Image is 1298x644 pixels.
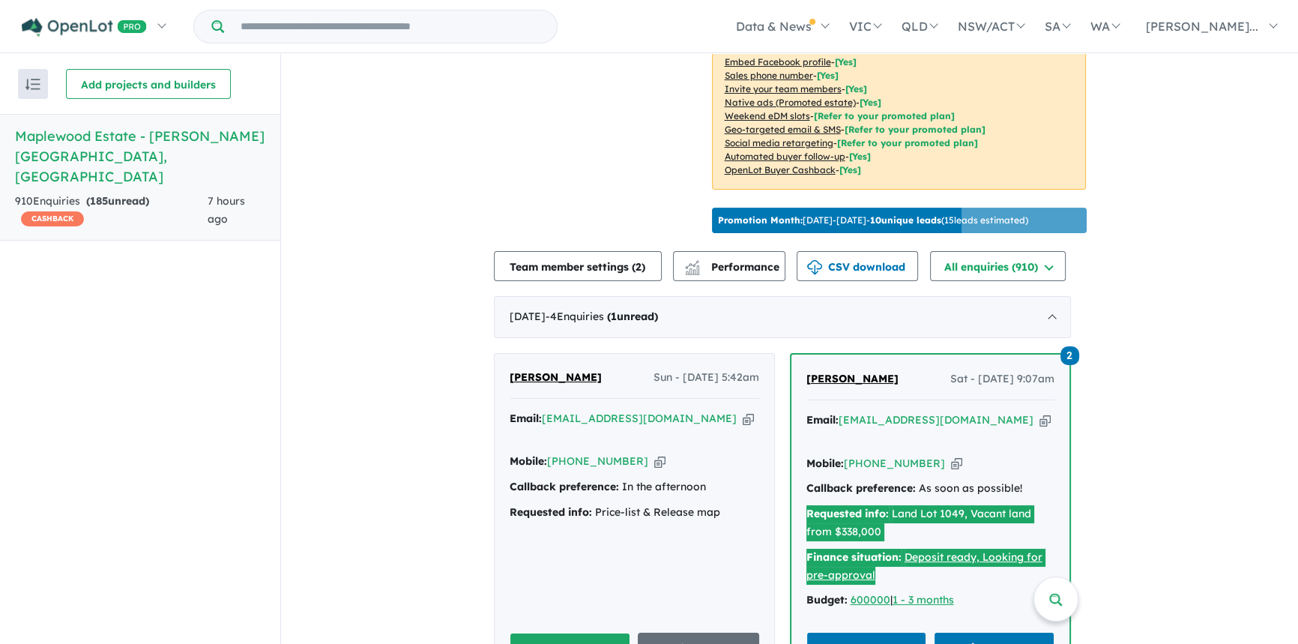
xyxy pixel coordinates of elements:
[1060,345,1079,365] a: 2
[806,593,848,607] strong: Budget:
[687,260,779,274] span: Performance
[510,412,542,425] strong: Email:
[860,97,881,108] span: [Yes]
[15,126,265,187] h5: Maplewood Estate - [PERSON_NAME][GEOGRAPHIC_DATA] , [GEOGRAPHIC_DATA]
[806,505,1054,541] div: Land Lot 1049, Vacant land from $338,000
[208,194,245,226] span: 7 hours ago
[636,260,642,274] span: 2
[90,194,108,208] span: 185
[835,56,857,67] span: [ Yes ]
[743,411,754,427] button: Copy
[685,265,700,275] img: bar-chart.svg
[546,310,658,323] span: - 4 Enquir ies
[510,480,619,493] strong: Callback preference:
[685,260,698,268] img: line-chart.svg
[725,164,836,175] u: OpenLot Buyer Cashback
[542,412,737,425] a: [EMAIL_ADDRESS][DOMAIN_NAME]
[839,164,861,175] span: [Yes]
[725,97,856,108] u: Native ads (Promoted estate)
[851,593,890,607] a: 600000
[607,310,658,323] strong: ( unread)
[21,211,84,226] span: CASHBACK
[494,251,662,281] button: Team member settings (2)
[673,251,785,281] button: Performance
[951,456,962,472] button: Copy
[25,79,40,90] img: sort.svg
[547,454,648,468] a: [PHONE_NUMBER]
[806,372,899,385] span: [PERSON_NAME]
[725,124,841,135] u: Geo-targeted email & SMS
[806,480,1054,498] div: As soon as possible!
[806,550,902,564] strong: Finance situation:
[837,137,978,148] span: [Refer to your promoted plan]
[725,110,810,121] u: Weekend eDM slots
[930,251,1066,281] button: All enquiries (910)
[227,10,554,43] input: Try estate name, suburb, builder or developer
[1060,346,1079,365] span: 2
[849,151,871,162] span: [Yes]
[510,478,759,496] div: In the afternoon
[1146,19,1258,34] span: [PERSON_NAME]...
[718,214,803,226] b: Promotion Month:
[510,454,547,468] strong: Mobile:
[870,214,941,226] b: 10 unique leads
[1039,412,1051,428] button: Copy
[22,18,147,37] img: Openlot PRO Logo White
[653,369,759,387] span: Sun - [DATE] 5:42am
[718,214,1028,227] p: [DATE] - [DATE] - ( 15 leads estimated)
[806,507,889,520] strong: Requested info:
[725,70,813,81] u: Sales phone number
[806,592,1054,610] div: |
[814,110,955,121] span: [Refer to your promoted plan]
[806,457,844,470] strong: Mobile:
[510,369,602,387] a: [PERSON_NAME]
[510,505,592,519] strong: Requested info:
[839,413,1033,427] a: [EMAIL_ADDRESS][DOMAIN_NAME]
[611,310,617,323] span: 1
[510,370,602,384] span: [PERSON_NAME]
[806,413,839,427] strong: Email:
[817,70,839,81] span: [ Yes ]
[806,550,1042,582] a: Deposit ready, Looking for pre-approval
[845,83,867,94] span: [ Yes ]
[807,260,822,275] img: download icon
[806,370,899,388] a: [PERSON_NAME]
[845,124,985,135] span: [Refer to your promoted plan]
[725,137,833,148] u: Social media retargeting
[66,69,231,99] button: Add projects and builders
[893,593,954,607] a: 1 - 3 months
[725,83,842,94] u: Invite your team members
[725,56,831,67] u: Embed Facebook profile
[15,193,208,229] div: 910 Enquir ies
[725,151,845,162] u: Automated buyer follow-up
[510,504,759,522] div: Price-list & Release map
[494,296,1071,338] div: [DATE]
[844,457,945,470] a: [PHONE_NUMBER]
[950,370,1054,388] span: Sat - [DATE] 9:07am
[86,194,149,208] strong: ( unread)
[654,454,665,469] button: Copy
[797,251,918,281] button: CSV download
[806,481,916,495] strong: Callback preference:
